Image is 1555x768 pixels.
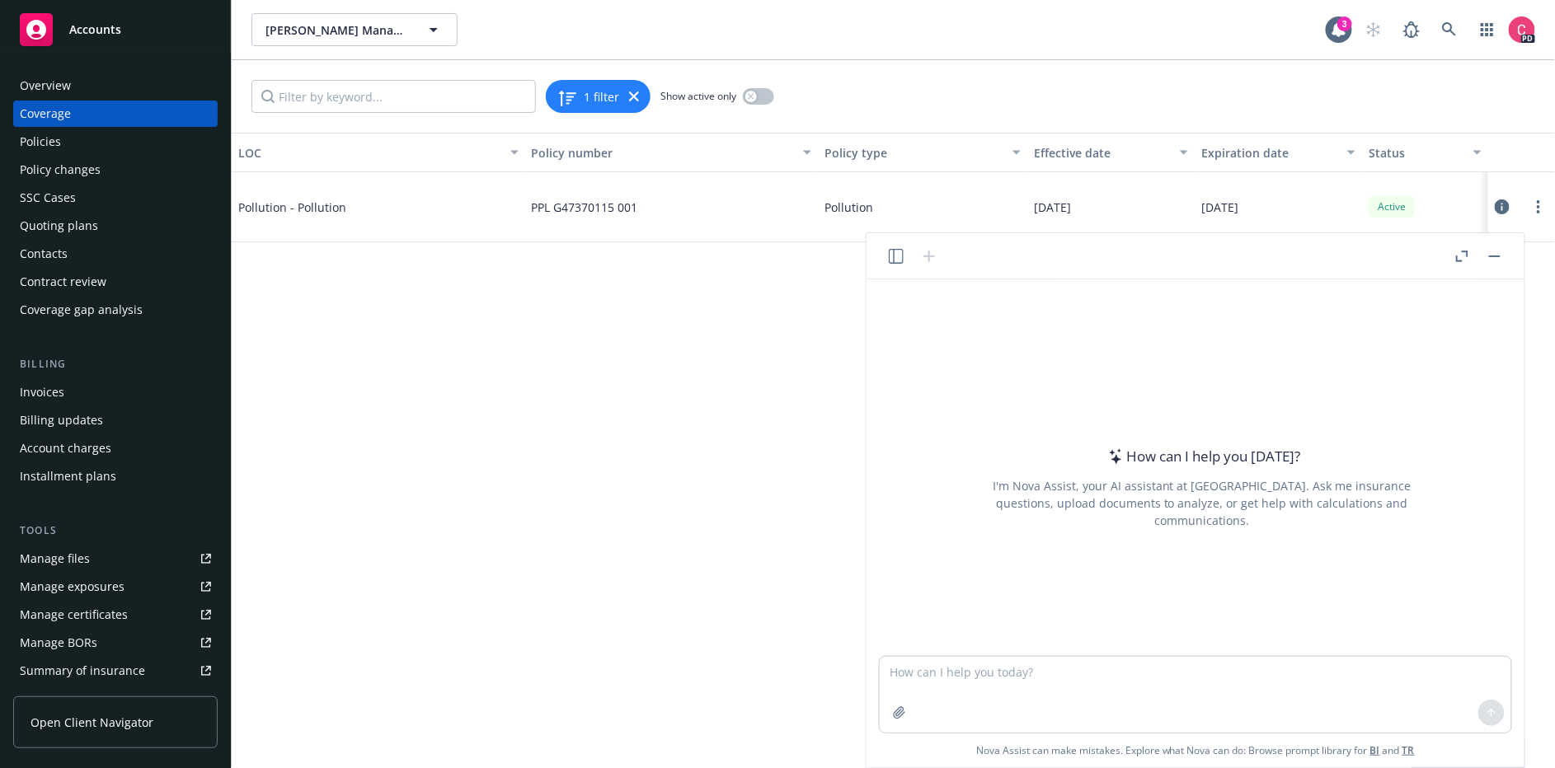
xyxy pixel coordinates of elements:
[532,144,794,162] div: Policy number
[251,13,458,46] button: [PERSON_NAME] Management Company
[1034,144,1170,162] div: Effective date
[20,129,61,155] div: Policies
[69,23,121,36] span: Accounts
[13,129,218,155] a: Policies
[20,463,116,489] div: Installment plans
[20,574,124,600] div: Manage exposures
[13,630,218,656] a: Manage BORs
[20,602,128,628] div: Manage certificates
[20,269,106,295] div: Contract review
[1471,13,1504,46] a: Switch app
[13,602,218,628] a: Manage certificates
[976,733,1415,767] span: Nova Assist can make mistakes. Explore what Nova can do: Browse prompt library for and
[13,73,218,99] a: Overview
[1034,199,1071,216] span: [DATE]
[1201,199,1238,216] span: [DATE]
[1027,133,1195,172] button: Effective date
[1375,199,1408,214] span: Active
[1370,743,1380,757] a: BI
[20,407,103,433] div: Billing updates
[13,379,218,405] a: Invoices
[20,101,71,127] div: Coverage
[1529,197,1548,217] a: more
[20,213,98,239] div: Quoting plans
[1357,13,1390,46] a: Start snowing
[532,199,638,216] span: PPL G47370115 001
[1195,133,1362,172] button: Expiration date
[13,213,218,239] a: Quoting plans
[1402,743,1415,757] a: TR
[20,73,71,99] div: Overview
[238,144,500,162] div: LOC
[13,7,218,53] a: Accounts
[20,630,97,656] div: Manage BORs
[584,88,619,105] span: 1 filter
[13,658,218,684] a: Summary of insurance
[525,133,819,172] button: Policy number
[13,407,218,433] a: Billing updates
[13,101,218,127] a: Coverage
[265,21,408,39] span: [PERSON_NAME] Management Company
[31,714,153,731] span: Open Client Navigator
[1369,144,1463,162] div: Status
[20,185,76,211] div: SSC Cases
[251,80,536,113] input: Filter by keyword...
[1201,144,1337,162] div: Expiration date
[20,297,143,323] div: Coverage gap analysis
[824,199,873,216] span: Pollution
[824,144,1003,162] div: Policy type
[232,133,525,172] button: LOC
[1433,13,1466,46] a: Search
[13,356,218,372] div: Billing
[20,157,101,183] div: Policy changes
[13,574,218,600] a: Manage exposures
[20,546,90,572] div: Manage files
[20,658,145,684] div: Summary of insurance
[818,133,1027,172] button: Policy type
[970,477,1434,529] div: I'm Nova Assist, your AI assistant at [GEOGRAPHIC_DATA]. Ask me insurance questions, upload docum...
[1362,133,1487,172] button: Status
[238,199,486,216] span: Pollution - Pollution
[20,379,64,405] div: Invoices
[13,185,218,211] a: SSC Cases
[1509,16,1535,43] img: photo
[20,241,68,267] div: Contacts
[13,463,218,489] a: Installment plans
[13,157,218,183] a: Policy changes
[13,297,218,323] a: Coverage gap analysis
[13,546,218,572] a: Manage files
[13,522,218,539] div: Tools
[13,435,218,461] a: Account charges
[660,89,736,103] span: Show active only
[13,241,218,267] a: Contacts
[1337,16,1352,31] div: 3
[1104,446,1301,467] div: How can I help you [DATE]?
[1395,13,1428,46] a: Report a Bug
[20,435,111,461] div: Account charges
[13,269,218,295] a: Contract review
